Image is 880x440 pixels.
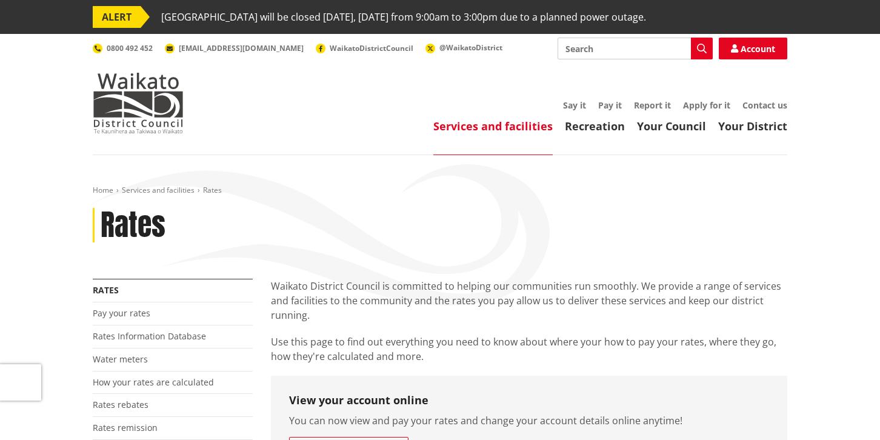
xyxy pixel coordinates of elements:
span: [GEOGRAPHIC_DATA] will be closed [DATE], [DATE] from 9:00am to 3:00pm due to a planned power outage. [161,6,646,28]
a: Say it [563,99,586,111]
p: Waikato District Council is committed to helping our communities run smoothly. We provide a range... [271,279,787,322]
input: Search input [558,38,713,59]
span: ALERT [93,6,141,28]
h1: Rates [101,208,165,243]
a: Pay your rates [93,307,150,319]
span: @WaikatoDistrict [439,42,502,53]
a: Rates [93,284,119,296]
a: Rates rebates [93,399,148,410]
span: WaikatoDistrictCouncil [330,43,413,53]
span: [EMAIL_ADDRESS][DOMAIN_NAME] [179,43,304,53]
a: Water meters [93,353,148,365]
p: Use this page to find out everything you need to know about where your how to pay your rates, whe... [271,335,787,364]
a: Rates remission [93,422,158,433]
span: 0800 492 452 [107,43,153,53]
a: Home [93,185,113,195]
a: Rates Information Database [93,330,206,342]
a: Apply for it [683,99,730,111]
a: WaikatoDistrictCouncil [316,43,413,53]
a: Recreation [565,119,625,133]
a: 0800 492 452 [93,43,153,53]
nav: breadcrumb [93,185,787,196]
a: @WaikatoDistrict [425,42,502,53]
a: [EMAIL_ADDRESS][DOMAIN_NAME] [165,43,304,53]
a: Your Council [637,119,706,133]
span: Rates [203,185,222,195]
a: Report it [634,99,671,111]
a: Your District [718,119,787,133]
a: Pay it [598,99,622,111]
p: You can now view and pay your rates and change your account details online anytime! [289,413,769,428]
h3: View your account online [289,394,769,407]
a: Services and facilities [122,185,195,195]
a: Contact us [742,99,787,111]
a: Services and facilities [433,119,553,133]
img: Waikato District Council - Te Kaunihera aa Takiwaa o Waikato [93,73,184,133]
a: How your rates are calculated [93,376,214,388]
a: Account [719,38,787,59]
